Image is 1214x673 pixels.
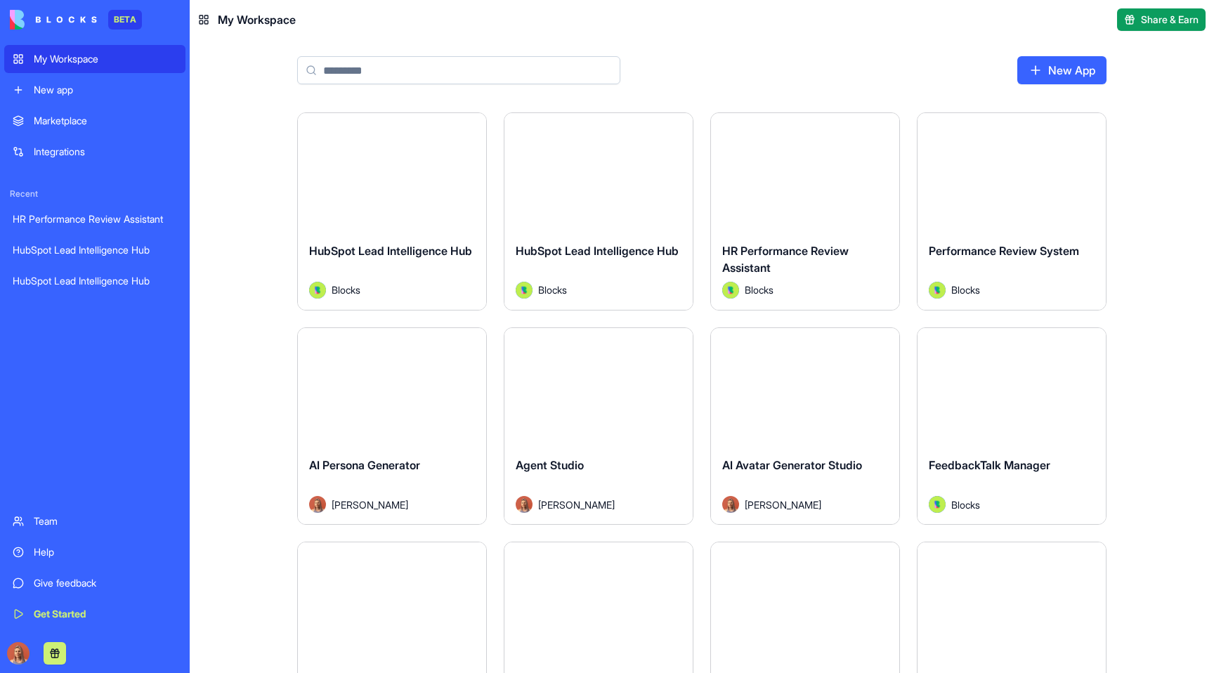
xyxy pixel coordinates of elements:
span: Blocks [332,282,360,297]
span: My Workspace [218,11,296,28]
img: Marina_gj5dtt.jpg [7,642,30,665]
img: Avatar [516,282,533,299]
span: [PERSON_NAME] [538,497,615,512]
div: Integrations [34,145,177,159]
img: Avatar [722,496,739,513]
span: [PERSON_NAME] [332,497,408,512]
span: Recent [4,188,185,200]
span: Blocks [951,497,980,512]
a: Integrations [4,138,185,166]
img: Avatar [309,282,326,299]
a: BETA [10,10,142,30]
a: HubSpot Lead Intelligence HubAvatarBlocks [297,112,487,311]
a: HR Performance Review AssistantAvatarBlocks [710,112,900,311]
a: Agent StudioAvatar[PERSON_NAME] [504,327,693,525]
span: FeedbackTalk Manager [929,458,1050,472]
span: HR Performance Review Assistant [722,244,849,275]
a: FeedbackTalk ManagerAvatarBlocks [917,327,1107,525]
span: Performance Review System [929,244,1079,258]
span: HubSpot Lead Intelligence Hub [516,244,679,258]
div: HR Performance Review Assistant [13,212,177,226]
span: HubSpot Lead Intelligence Hub [309,244,472,258]
span: Blocks [745,282,774,297]
a: HubSpot Lead Intelligence HubAvatarBlocks [504,112,693,311]
img: logo [10,10,97,30]
a: Get Started [4,600,185,628]
div: Help [34,545,177,559]
img: Avatar [722,282,739,299]
a: My Workspace [4,45,185,73]
span: Blocks [951,282,980,297]
div: Team [34,514,177,528]
span: Blocks [538,282,567,297]
span: Agent Studio [516,458,584,472]
img: Avatar [309,496,326,513]
div: New app [34,83,177,97]
a: HubSpot Lead Intelligence Hub [4,236,185,264]
div: Give feedback [34,576,177,590]
a: New app [4,76,185,104]
div: HubSpot Lead Intelligence Hub [13,243,177,257]
img: Avatar [516,496,533,513]
a: Help [4,538,185,566]
div: HubSpot Lead Intelligence Hub [13,274,177,288]
a: New App [1017,56,1107,84]
span: AI Avatar Generator Studio [722,458,862,472]
a: Marketplace [4,107,185,135]
a: HubSpot Lead Intelligence Hub [4,267,185,295]
img: Avatar [929,282,946,299]
a: Give feedback [4,569,185,597]
a: AI Avatar Generator StudioAvatar[PERSON_NAME] [710,327,900,525]
a: HR Performance Review Assistant [4,205,185,233]
div: My Workspace [34,52,177,66]
span: Share & Earn [1141,13,1199,27]
div: BETA [108,10,142,30]
a: AI Persona GeneratorAvatar[PERSON_NAME] [297,327,487,525]
a: Team [4,507,185,535]
span: [PERSON_NAME] [745,497,821,512]
span: AI Persona Generator [309,458,420,472]
img: Avatar [929,496,946,513]
a: Performance Review SystemAvatarBlocks [917,112,1107,311]
div: Marketplace [34,114,177,128]
button: Share & Earn [1117,8,1206,31]
div: Get Started [34,607,177,621]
